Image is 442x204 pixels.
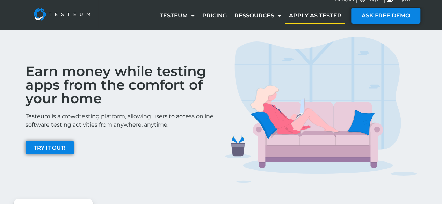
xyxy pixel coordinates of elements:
[26,0,98,28] img: Testeum Logo - Application crowdtesting platform
[34,145,65,150] span: TRY IT OUT!
[231,8,285,24] a: Ressources
[26,141,74,154] a: TRY IT OUT!
[26,112,218,129] p: Testeum is a crowdtesting platform, allowing users to access online software testing activities f...
[198,8,231,24] a: Pricing
[156,8,345,24] nav: Menu
[362,13,410,18] span: ASK FREE DEMO
[26,65,218,105] h2: Earn money while testing apps from the comfort of your home
[156,8,198,24] a: Testeum
[351,8,420,24] a: ASK FREE DEMO
[285,8,345,24] a: Apply as tester
[225,37,417,183] img: TESTERS IMG 1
